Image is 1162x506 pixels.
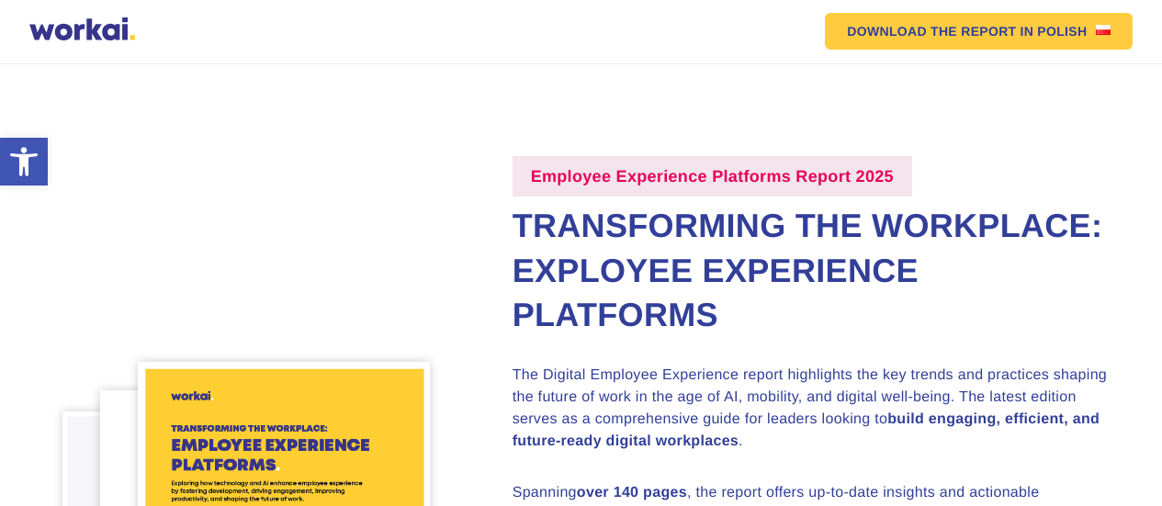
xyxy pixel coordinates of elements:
label: Employee Experience Platforms Report 2025 [513,156,912,197]
p: The Digital Employee Experience report highlights the key trends and practices shaping the future... [513,365,1109,453]
h2: Transforming the Workplace: Exployee Experience Platforms [513,204,1109,338]
img: Polish flag [1096,25,1111,35]
a: DOWNLOAD THE REPORTIN POLISHPolish flag [825,13,1133,50]
em: DOWNLOAD THE REPORT [847,25,1016,38]
strong: over 140 pages [577,485,687,500]
strong: build engaging, efficient, and future-ready digital workplaces [513,411,1100,449]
